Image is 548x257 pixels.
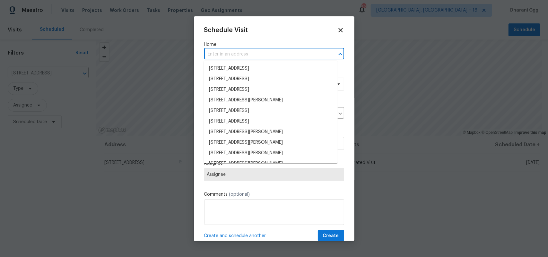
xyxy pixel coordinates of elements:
[204,137,338,148] li: [STREET_ADDRESS][PERSON_NAME]
[204,127,338,137] li: [STREET_ADDRESS][PERSON_NAME]
[204,84,338,95] li: [STREET_ADDRESS]
[204,148,338,158] li: [STREET_ADDRESS][PERSON_NAME]
[204,106,338,116] li: [STREET_ADDRESS]
[204,74,338,84] li: [STREET_ADDRESS]
[204,27,248,33] span: Schedule Visit
[318,230,344,242] button: Create
[204,95,338,106] li: [STREET_ADDRESS][PERSON_NAME]
[204,63,338,74] li: [STREET_ADDRESS]
[336,50,345,59] button: Close
[323,232,339,240] span: Create
[204,191,344,198] label: Comments
[337,27,344,34] span: Close
[204,41,344,48] label: Home
[204,233,266,239] span: Create and schedule another
[204,116,338,127] li: [STREET_ADDRESS]
[207,172,341,177] span: Assignee
[229,192,250,197] span: (optional)
[204,158,338,169] li: [STREET_ADDRESS][PERSON_NAME]
[204,49,326,59] input: Enter in an address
